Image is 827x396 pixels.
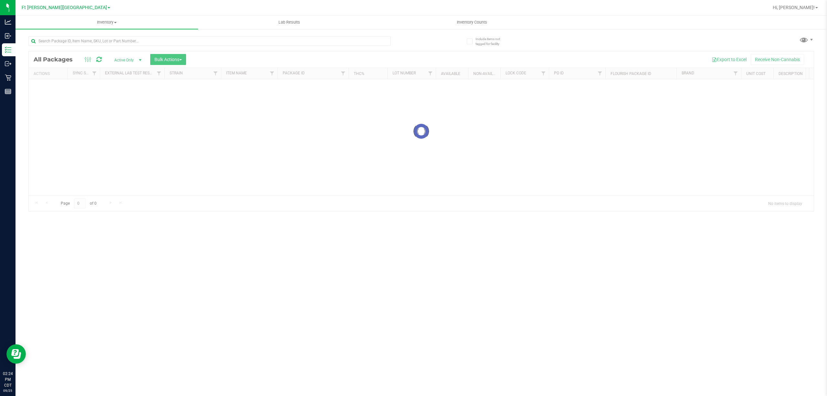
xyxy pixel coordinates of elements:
[16,19,198,25] span: Inventory
[198,16,381,29] a: Lab Results
[3,371,13,388] p: 02:24 PM CDT
[5,33,11,39] inline-svg: Inbound
[270,19,309,25] span: Lab Results
[5,74,11,81] inline-svg: Retail
[3,388,13,393] p: 09/25
[5,19,11,25] inline-svg: Analytics
[448,19,496,25] span: Inventory Counts
[28,36,391,46] input: Search Package ID, Item Name, SKU, Lot or Part Number...
[6,344,26,364] iframe: Resource center
[476,37,508,46] span: Include items not tagged for facility
[5,47,11,53] inline-svg: Inventory
[22,5,107,10] span: Ft [PERSON_NAME][GEOGRAPHIC_DATA]
[773,5,815,10] span: Hi, [PERSON_NAME]!
[5,60,11,67] inline-svg: Outbound
[5,88,11,95] inline-svg: Reports
[16,16,198,29] a: Inventory
[381,16,563,29] a: Inventory Counts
